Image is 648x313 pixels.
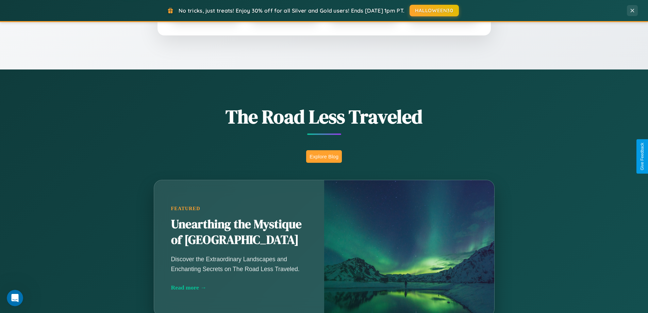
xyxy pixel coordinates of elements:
h1: The Road Less Traveled [120,104,528,130]
div: Read more → [171,284,307,291]
p: Discover the Extraordinary Landscapes and Enchanting Secrets on The Road Less Traveled. [171,254,307,273]
button: HALLOWEEN30 [410,5,459,16]
iframe: Intercom live chat [7,290,23,306]
div: Featured [171,206,307,212]
h2: Unearthing the Mystique of [GEOGRAPHIC_DATA] [171,217,307,248]
span: No tricks, just treats! Enjoy 30% off for all Silver and Gold users! Ends [DATE] 1pm PT. [179,7,404,14]
button: Explore Blog [306,150,342,163]
div: Give Feedback [640,143,645,170]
